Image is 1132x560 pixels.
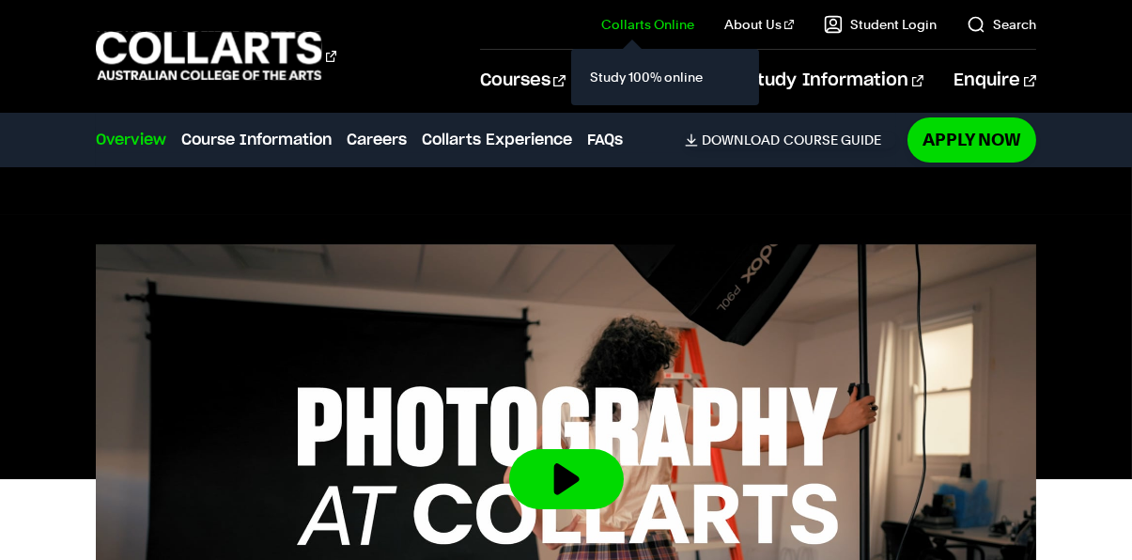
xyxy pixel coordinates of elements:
[702,132,780,148] span: Download
[480,50,566,112] a: Courses
[747,50,923,112] a: Study Information
[586,64,744,90] a: Study 100% online
[685,132,896,148] a: DownloadCourse Guide
[907,117,1036,162] a: Apply Now
[587,129,623,151] a: FAQs
[96,29,336,83] div: Go to homepage
[422,129,572,151] a: Collarts Experience
[181,129,332,151] a: Course Information
[954,50,1035,112] a: Enquire
[601,15,694,34] a: Collarts Online
[724,15,794,34] a: About Us
[967,15,1036,34] a: Search
[347,129,407,151] a: Careers
[96,129,166,151] a: Overview
[824,15,937,34] a: Student Login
